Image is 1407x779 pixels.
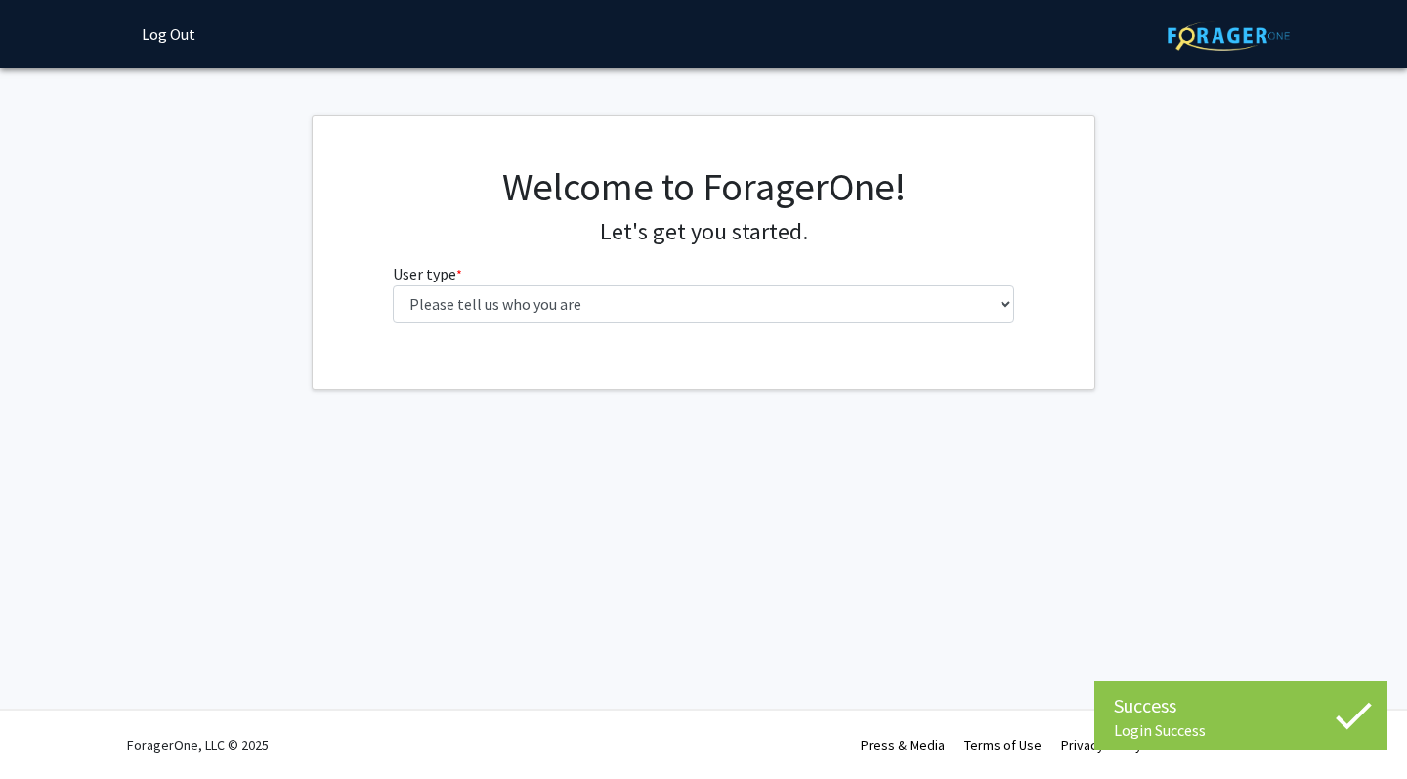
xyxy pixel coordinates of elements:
h1: Welcome to ForagerOne! [393,163,1015,210]
a: Press & Media [861,736,945,754]
label: User type [393,262,462,285]
img: ForagerOne Logo [1168,21,1290,51]
h4: Let's get you started. [393,218,1015,246]
a: Terms of Use [964,736,1042,754]
div: Login Success [1114,720,1368,740]
div: ForagerOne, LLC © 2025 [127,711,269,779]
div: Success [1114,691,1368,720]
a: Privacy Policy [1061,736,1142,754]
